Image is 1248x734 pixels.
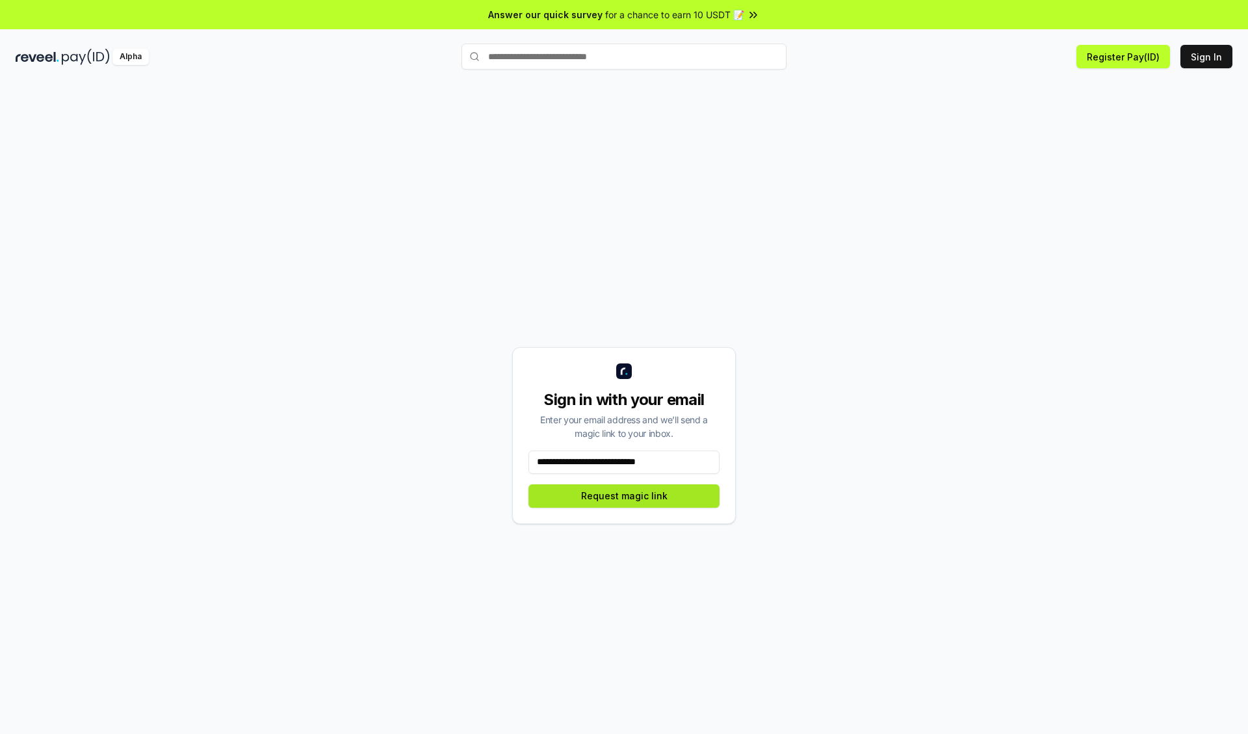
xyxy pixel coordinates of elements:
img: pay_id [62,49,110,65]
span: Answer our quick survey [488,8,603,21]
div: Sign in with your email [528,389,720,410]
button: Request magic link [528,484,720,508]
button: Register Pay(ID) [1076,45,1170,68]
button: Sign In [1180,45,1232,68]
div: Enter your email address and we’ll send a magic link to your inbox. [528,413,720,440]
img: logo_small [616,363,632,379]
img: reveel_dark [16,49,59,65]
span: for a chance to earn 10 USDT 📝 [605,8,744,21]
div: Alpha [112,49,149,65]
